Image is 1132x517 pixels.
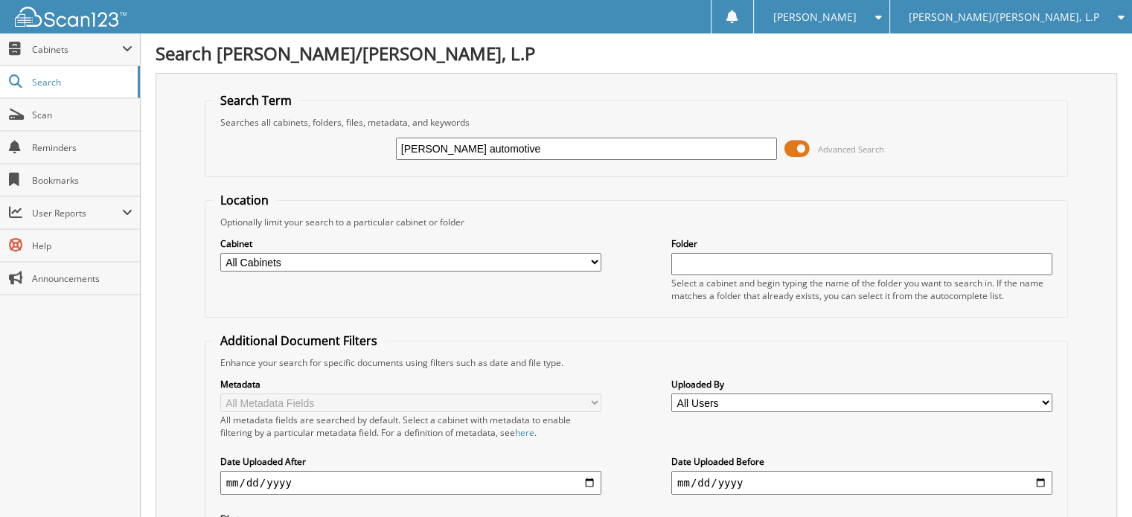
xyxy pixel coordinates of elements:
[1058,446,1132,517] iframe: Chat Widget
[32,272,132,285] span: Announcements
[213,192,276,208] legend: Location
[220,471,601,495] input: start
[213,92,299,109] legend: Search Term
[671,237,1052,250] label: Folder
[32,174,132,187] span: Bookmarks
[32,240,132,252] span: Help
[32,109,132,121] span: Scan
[773,13,856,22] span: [PERSON_NAME]
[32,43,122,56] span: Cabinets
[220,378,601,391] label: Metadata
[15,7,127,27] img: scan123-logo-white.svg
[671,471,1052,495] input: end
[220,455,601,468] label: Date Uploaded After
[909,13,1099,22] span: [PERSON_NAME]/[PERSON_NAME], L.P
[213,333,385,349] legend: Additional Document Filters
[213,216,1061,228] div: Optionally limit your search to a particular cabinet or folder
[671,378,1052,391] label: Uploaded By
[818,144,884,155] span: Advanced Search
[156,41,1117,65] h1: Search [PERSON_NAME]/[PERSON_NAME], L.P
[32,207,122,219] span: User Reports
[671,455,1052,468] label: Date Uploaded Before
[220,414,601,439] div: All metadata fields are searched by default. Select a cabinet with metadata to enable filtering b...
[213,116,1061,129] div: Searches all cabinets, folders, files, metadata, and keywords
[671,277,1052,302] div: Select a cabinet and begin typing the name of the folder you want to search in. If the name match...
[32,76,130,89] span: Search
[515,426,534,439] a: here
[220,237,601,250] label: Cabinet
[32,141,132,154] span: Reminders
[213,356,1061,369] div: Enhance your search for specific documents using filters such as date and file type.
